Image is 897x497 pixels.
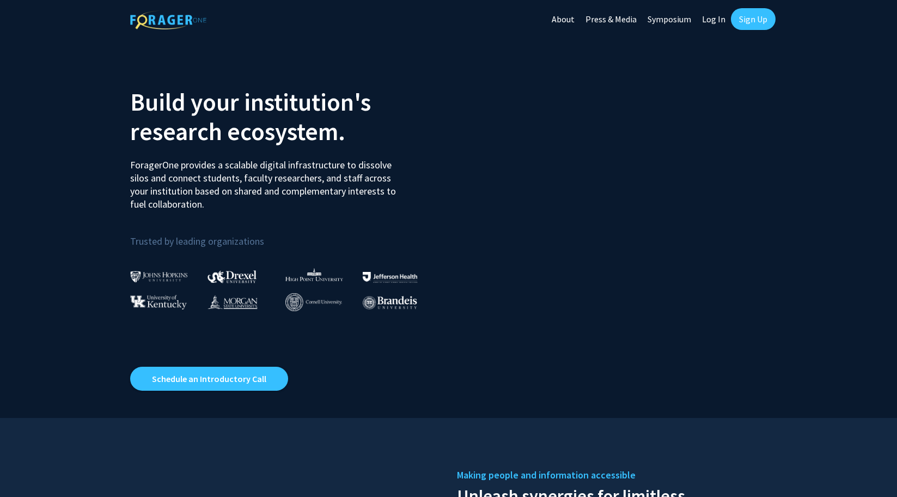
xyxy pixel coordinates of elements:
[363,272,417,282] img: Thomas Jefferson University
[130,367,288,391] a: Opens in a new tab
[130,10,206,29] img: ForagerOne Logo
[130,295,187,310] img: University of Kentucky
[130,87,441,146] h2: Build your institution's research ecosystem.
[285,293,342,311] img: Cornell University
[457,467,767,483] h5: Making people and information accessible
[130,271,188,282] img: Johns Hopkins University
[731,8,776,30] a: Sign Up
[208,270,257,283] img: Drexel University
[130,150,404,211] p: ForagerOne provides a scalable digital infrastructure to dissolve silos and connect students, fac...
[363,296,417,310] img: Brandeis University
[285,268,343,281] img: High Point University
[130,220,441,250] p: Trusted by leading organizations
[208,295,258,309] img: Morgan State University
